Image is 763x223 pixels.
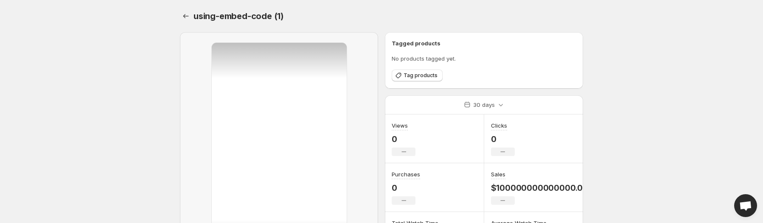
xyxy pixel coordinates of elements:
[392,70,443,81] button: Tag products
[734,194,757,217] div: Open chat
[180,10,192,22] button: Settings
[392,54,576,63] p: No products tagged yet.
[392,183,420,193] p: 0
[404,72,438,79] span: Tag products
[491,121,507,130] h3: Clicks
[194,11,284,21] span: using-embed-code (1)
[491,170,505,178] h3: Sales
[392,121,408,130] h3: Views
[491,183,588,193] p: $100000000000000.00
[491,134,515,144] p: 0
[392,170,420,178] h3: Purchases
[473,100,495,109] p: 30 days
[392,134,415,144] p: 0
[392,39,576,47] h6: Tagged products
